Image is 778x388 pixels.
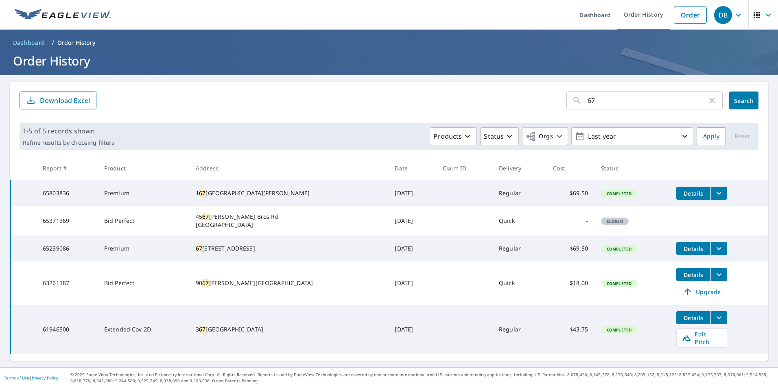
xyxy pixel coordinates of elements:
[436,156,492,180] th: Claim ID
[189,156,388,180] th: Address
[602,281,636,286] span: Completed
[710,268,727,281] button: filesDropdownBtn-63261387
[729,92,758,109] button: Search
[430,127,477,145] button: Products
[585,129,680,144] p: Last year
[681,314,706,322] span: Details
[36,156,98,180] th: Report #
[10,36,48,49] a: Dashboard
[196,213,382,229] div: 45 [PERSON_NAME] Bros Rd [GEOGRAPHIC_DATA]
[433,131,462,141] p: Products
[602,246,636,252] span: Completed
[697,127,726,145] button: Apply
[36,305,98,354] td: 61946500
[388,262,436,305] td: [DATE]
[40,96,90,105] p: Download Excel
[36,180,98,206] td: 65803836
[52,38,54,48] li: /
[522,127,568,145] button: Orgs
[98,180,189,206] td: Premium
[98,235,189,262] td: Premium
[70,372,774,384] p: © 2025 Eagle View Technologies, Inc. and Pictometry International Corp. All Rights Reserved. Repo...
[674,7,707,24] a: Order
[682,330,722,346] span: Edit Pitch
[98,156,189,180] th: Product
[676,242,710,255] button: detailsBtn-65239086
[57,39,96,47] p: Order History
[10,36,768,49] nav: breadcrumb
[20,92,96,109] button: Download Excel
[4,375,58,380] p: |
[196,325,382,334] div: 3 [GEOGRAPHIC_DATA]
[492,305,546,354] td: Regular
[676,311,710,324] button: detailsBtn-61946500
[492,262,546,305] td: Quick
[602,218,628,224] span: Closed
[736,97,752,105] span: Search
[199,189,205,197] mark: 67
[681,271,706,279] span: Details
[202,213,209,220] mark: 67
[676,268,710,281] button: detailsBtn-63261387
[681,190,706,197] span: Details
[98,305,189,354] td: Extended Cov 2D
[388,206,436,235] td: [DATE]
[710,311,727,324] button: filesDropdownBtn-61946500
[594,156,670,180] th: Status
[492,206,546,235] td: Quick
[546,156,594,180] th: Cost
[388,156,436,180] th: Date
[676,285,727,298] a: Upgrade
[13,39,45,47] span: Dashboard
[710,187,727,200] button: filesDropdownBtn-65803836
[196,244,202,252] mark: 67
[710,242,727,255] button: filesDropdownBtn-65239086
[703,131,719,142] span: Apply
[602,191,636,196] span: Completed
[546,262,594,305] td: $18.00
[480,127,519,145] button: Status
[492,156,546,180] th: Delivery
[546,180,594,206] td: $69.50
[23,126,114,136] p: 1-5 of 5 records shown
[546,235,594,262] td: $69.50
[202,279,209,287] mark: 67
[36,206,98,235] td: 65371369
[588,89,707,112] input: Address, Report #, Claim ID, etc.
[388,180,436,206] td: [DATE]
[526,131,553,142] span: Orgs
[492,235,546,262] td: Regular
[388,305,436,354] td: [DATE]
[602,327,636,333] span: Completed
[196,279,382,287] div: 90 [PERSON_NAME][GEOGRAPHIC_DATA]
[36,235,98,262] td: 65239086
[681,287,722,296] span: Upgrade
[196,189,382,197] div: 1 [GEOGRAPHIC_DATA][PERSON_NAME]
[4,375,29,381] a: Terms of Use
[681,245,706,253] span: Details
[676,187,710,200] button: detailsBtn-65803836
[23,139,114,146] p: Refine results by choosing filters
[196,244,382,253] div: [STREET_ADDRESS]
[98,262,189,305] td: Bid Perfect
[492,180,546,206] td: Regular
[676,328,727,348] a: Edit Pitch
[10,52,768,69] h1: Order History
[484,131,504,141] p: Status
[388,235,436,262] td: [DATE]
[199,325,205,333] mark: 67
[15,9,111,21] img: EV Logo
[36,262,98,305] td: 63261387
[714,6,732,24] div: DB
[571,127,693,145] button: Last year
[32,375,58,381] a: Privacy Policy
[98,206,189,235] td: Bid Perfect
[546,206,594,235] td: -
[546,305,594,354] td: $43.75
